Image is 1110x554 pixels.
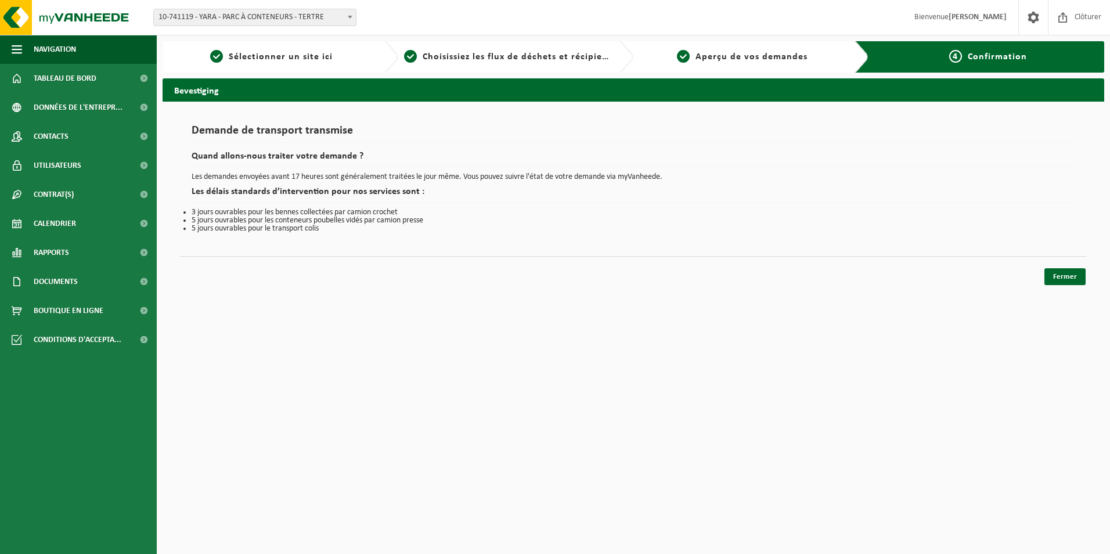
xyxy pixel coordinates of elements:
span: Navigation [34,35,76,64]
p: Les demandes envoyées avant 17 heures sont généralement traitées le jour même. Vous pouvez suivre... [192,173,1075,181]
h2: Bevestiging [163,78,1104,101]
a: Fermer [1044,268,1086,285]
span: Contrat(s) [34,180,74,209]
span: Aperçu de vos demandes [695,52,808,62]
h2: Quand allons-nous traiter votre demande ? [192,152,1075,167]
strong: [PERSON_NAME] [949,13,1007,21]
span: Rapports [34,238,69,267]
span: 3 [677,50,690,63]
span: Documents [34,267,78,296]
span: 10-741119 - YARA - PARC À CONTENEURS - TERTRE [154,9,356,26]
span: 1 [210,50,223,63]
span: 4 [949,50,962,63]
span: Tableau de bord [34,64,96,93]
span: Conditions d'accepta... [34,325,121,354]
span: Boutique en ligne [34,296,103,325]
span: Contacts [34,122,69,151]
li: 3 jours ouvrables pour les bennes collectées par camion crochet [192,208,1075,217]
h1: Demande de transport transmise [192,125,1075,143]
span: 10-741119 - YARA - PARC À CONTENEURS - TERTRE [153,9,356,26]
span: Calendrier [34,209,76,238]
span: Sélectionner un site ici [229,52,333,62]
a: 1Sélectionner un site ici [168,50,375,64]
span: 2 [404,50,417,63]
span: Choisissiez les flux de déchets et récipients [423,52,616,62]
li: 5 jours ouvrables pour les conteneurs poubelles vidés par camion presse [192,217,1075,225]
h2: Les délais standards d’intervention pour nos services sont : [192,187,1075,203]
a: 3Aperçu de vos demandes [639,50,846,64]
li: 5 jours ouvrables pour le transport colis [192,225,1075,233]
a: 2Choisissiez les flux de déchets et récipients [404,50,611,64]
span: Confirmation [968,52,1027,62]
span: Données de l'entrepr... [34,93,122,122]
span: Utilisateurs [34,151,81,180]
